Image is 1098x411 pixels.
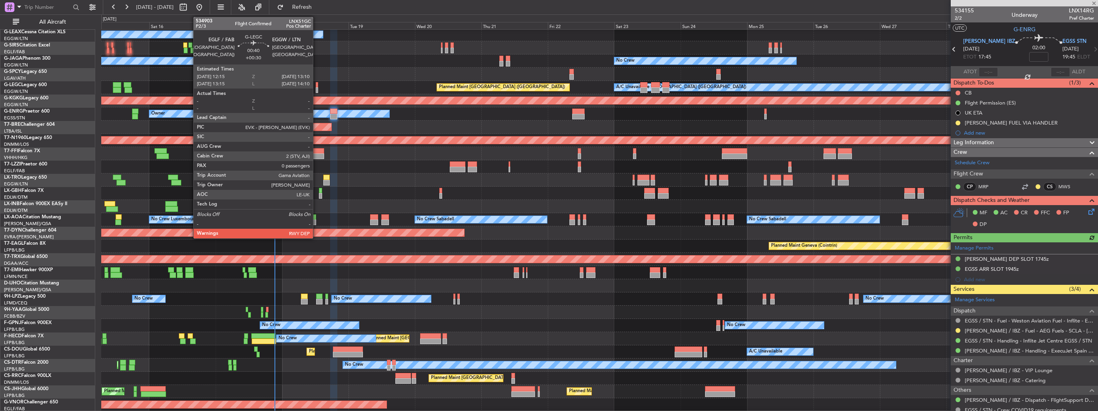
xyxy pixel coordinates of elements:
div: Sat 16 [149,22,216,29]
a: EVRA/[PERSON_NAME] [4,234,54,240]
div: Add new [964,129,1094,136]
div: Sun 24 [681,22,747,29]
a: G-JAGAPhenom 300 [4,56,50,61]
a: EGSS / STN - Handling - Inflite Jet Centre EGSS / STN [965,337,1092,344]
div: Thu 21 [481,22,548,29]
span: 02:00 [1032,44,1045,52]
a: LFPB/LBG [4,326,25,332]
span: 2/2 [955,15,974,22]
span: G-VNOR [4,400,24,405]
a: CS-DTRFalcon 2000 [4,360,48,365]
div: Fri 15 [83,22,149,29]
a: LX-INBFalcon 900EX EASy II [4,201,67,206]
a: 9H-YAAGlobal 5000 [4,307,49,312]
span: Refresh [285,4,319,10]
span: G-SPCY [4,69,21,74]
div: Planned Maint [GEOGRAPHIC_DATA] ([GEOGRAPHIC_DATA]) [104,385,230,397]
span: T7-EAGL [4,241,24,246]
span: AC [1000,209,1008,217]
a: EGSS/STN [4,115,25,121]
span: Dispatch Checks and Weather [954,196,1030,205]
span: F-HECD [4,334,22,338]
span: G-SIRS [4,43,19,48]
button: UTC [953,24,967,32]
span: Dispatch To-Dos [954,79,994,88]
span: LX-TRO [4,175,21,180]
div: Underway [1012,11,1038,19]
a: T7-LZZIPraetor 600 [4,162,47,167]
a: CS-JHHGlobal 6000 [4,387,48,391]
span: 9H-LPZ [4,294,20,299]
span: T7-TRX [4,254,20,259]
span: CS-JHH [4,387,21,391]
a: CS-RRCFalcon 900LX [4,373,51,378]
span: FFC [1041,209,1050,217]
div: Tue 26 [813,22,880,29]
span: LNX14RG [1069,6,1094,15]
span: CS-DTR [4,360,21,365]
button: Refresh [273,1,321,14]
a: EDLW/DTM [4,194,28,200]
span: [PERSON_NAME] IBZ [963,38,1015,46]
div: No Crew [134,293,153,305]
div: CP [963,182,976,191]
span: Flight Crew [954,169,983,179]
a: LFMN/NCE [4,274,28,280]
a: [PERSON_NAME] / IBZ - VIP Lounge [965,367,1052,374]
a: [PERSON_NAME] / IBZ - Dispatch - FlightSupport Dispatch [GEOGRAPHIC_DATA] [965,397,1094,403]
span: 9H-YAA [4,307,22,312]
div: No Crew Luxembourg (Findel) [151,214,213,226]
span: LX-INB [4,201,20,206]
span: FP [1063,209,1069,217]
span: ALDT [1072,68,1085,76]
a: LX-AOACitation Mustang [4,215,61,220]
span: [DATE] [963,45,980,53]
a: T7-BREChallenger 604 [4,122,55,127]
a: G-VNORChallenger 650 [4,400,58,405]
div: A/C Unavailable [749,346,782,358]
a: D-IJHOCitation Mustang [4,281,59,286]
span: Others [954,386,971,395]
span: G-ENRG [4,109,23,114]
div: Mon 25 [747,22,813,29]
div: Sat 23 [614,22,681,29]
a: CS-DOUGlobal 6500 [4,347,50,352]
div: A/C Unavailable [GEOGRAPHIC_DATA] ([GEOGRAPHIC_DATA]) [616,81,746,93]
span: G-LEGC [4,83,21,87]
span: 19:45 [1062,53,1075,61]
a: T7-DYNChallenger 604 [4,228,56,233]
a: LGAV/ATH [4,75,26,81]
div: No Crew [262,319,281,331]
span: G-ENRG [1014,25,1036,34]
div: Tue 19 [349,22,415,29]
span: ELDT [1077,53,1090,61]
div: No Crew [866,293,884,305]
span: T7-N1960 [4,135,26,140]
div: CS [1043,182,1056,191]
div: No Crew [345,359,363,371]
span: T7-EMI [4,268,20,272]
span: 534155 [955,6,974,15]
span: (3/4) [1069,285,1081,293]
div: Mon 18 [282,22,349,29]
div: Planned Maint [GEOGRAPHIC_DATA] ([GEOGRAPHIC_DATA]) [431,372,557,384]
a: G-SPCYLegacy 650 [4,69,47,74]
a: EGGW/LTN [4,89,28,95]
a: EGLF/FAB [4,168,25,174]
a: MRP [978,183,996,190]
div: Planned Maint [GEOGRAPHIC_DATA] ([GEOGRAPHIC_DATA]) [309,346,435,358]
div: Planned Maint Geneva (Cointrin) [771,240,837,252]
a: EGGW/LTN [4,62,28,68]
span: F-GPNJ [4,320,21,325]
span: Services [954,285,974,294]
span: CR [1021,209,1028,217]
span: (1/3) [1069,79,1081,87]
span: CS-RRC [4,373,21,378]
span: [DATE] - [DATE] [136,4,174,11]
div: [PERSON_NAME] FUEL VIA HANDLER [965,119,1058,126]
a: [PERSON_NAME]/QSA [4,221,51,227]
a: G-LEGCLegacy 600 [4,83,47,87]
a: LFMD/CEQ [4,300,27,306]
a: T7-TRXGlobal 6500 [4,254,48,259]
div: CB [965,89,972,96]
